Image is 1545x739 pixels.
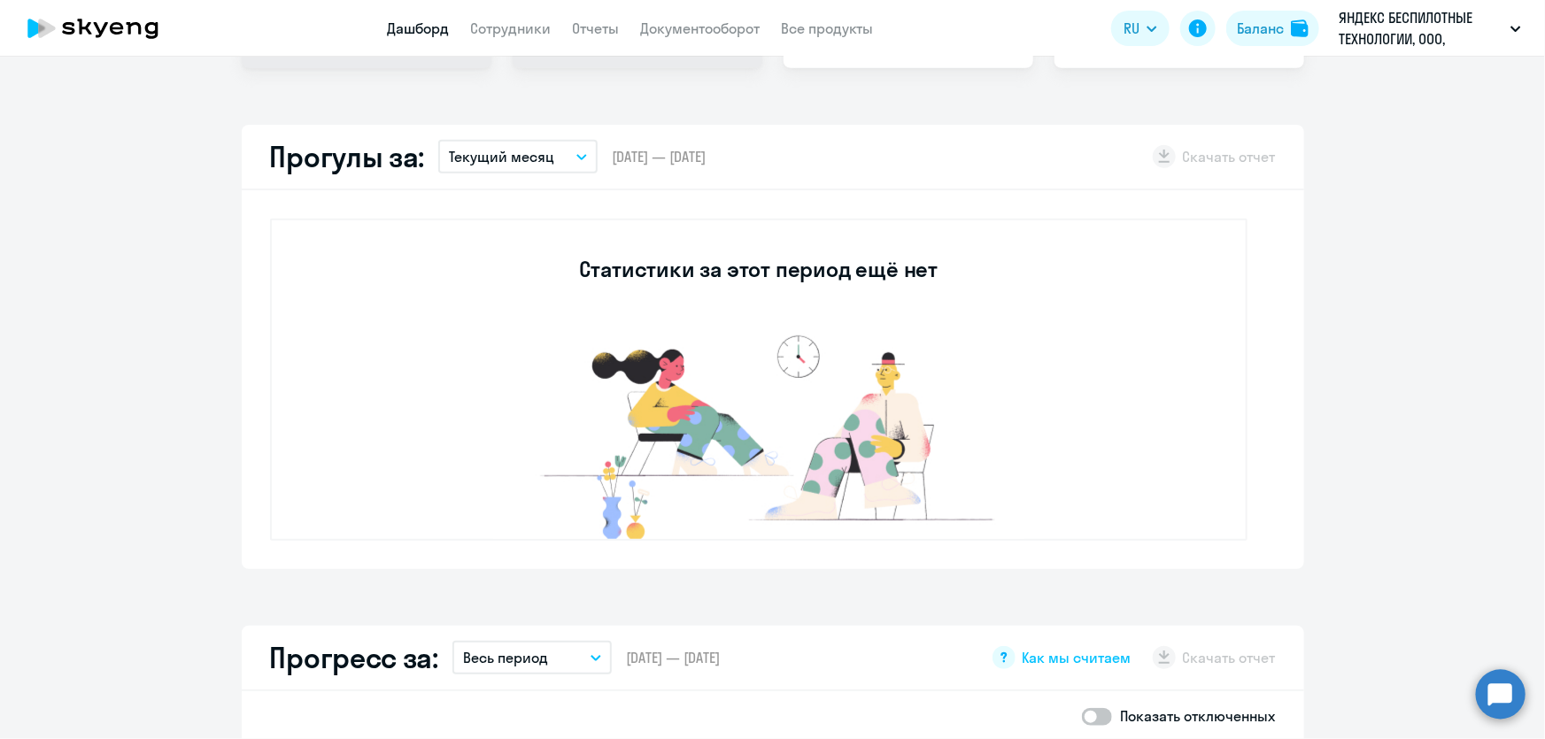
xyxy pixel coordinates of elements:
[438,140,598,173] button: Текущий месяц
[463,647,548,668] p: Весь период
[626,648,720,667] span: [DATE] — [DATE]
[471,19,552,37] a: Сотрудники
[270,139,425,174] h2: Прогулы за:
[579,255,938,283] h3: Статистики за этот период ещё нет
[1237,18,1284,39] div: Баланс
[1226,11,1319,46] button: Балансbalance
[493,327,1024,539] img: no-data
[388,19,450,37] a: Дашборд
[612,147,706,166] span: [DATE] — [DATE]
[449,146,554,167] p: Текущий месяц
[1124,18,1139,39] span: RU
[1023,648,1132,667] span: Как мы считаем
[1121,705,1276,727] p: Показать отключенных
[1339,7,1503,50] p: ЯНДЕКС БЕСПИЛОТНЫЕ ТЕХНОЛОГИИ, ООО, Беспилотные Технологии 2021
[1111,11,1170,46] button: RU
[573,19,620,37] a: Отчеты
[1330,7,1530,50] button: ЯНДЕКС БЕСПИЛОТНЫЕ ТЕХНОЛОГИИ, ООО, Беспилотные Технологии 2021
[782,19,874,37] a: Все продукты
[641,19,761,37] a: Документооборот
[270,640,438,675] h2: Прогресс за:
[452,641,612,674] button: Весь период
[1291,19,1309,37] img: balance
